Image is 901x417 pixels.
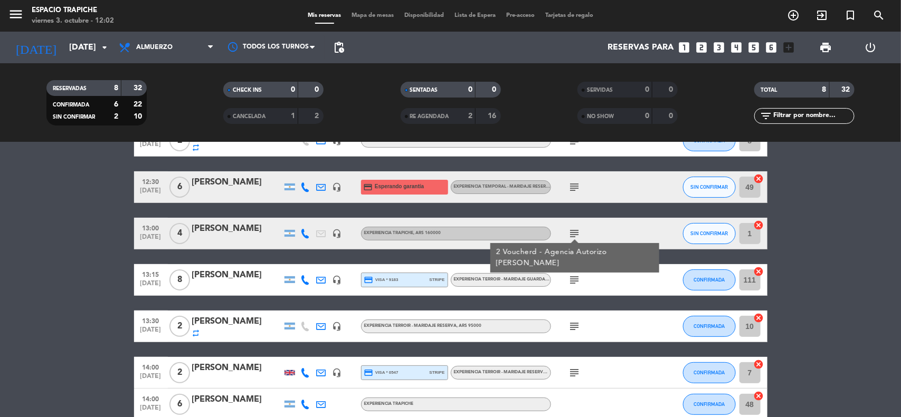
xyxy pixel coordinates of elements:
span: SERVIDAS [587,88,613,93]
div: [PERSON_NAME] [192,361,282,375]
span: visa * 9183 [364,275,399,285]
strong: 8 [114,84,118,92]
i: power_settings_new [864,41,877,54]
i: headset_mic [333,322,342,331]
span: [DATE] [138,280,164,292]
span: Almuerzo [136,44,173,51]
span: CANCELADA [233,114,265,119]
span: [DATE] [138,326,164,338]
i: credit_card [364,368,374,377]
button: SIN CONFIRMAR [683,223,736,244]
span: Lista de Espera [449,13,501,18]
span: Esperando garantía [375,182,424,191]
i: subject [568,227,581,240]
div: LOG OUT [848,32,893,63]
i: headset_mic [333,368,342,377]
div: [PERSON_NAME] [192,176,282,189]
strong: 6 [114,101,118,108]
i: cancel [754,220,764,230]
i: add_circle_outline [787,9,800,22]
span: , ARS 160000 [414,231,441,235]
i: looks_one [678,41,691,54]
button: CONFIRMADA [683,269,736,290]
span: Experiencia Temporal - Maridaje Reserva [454,185,580,189]
span: 4 [169,223,190,244]
div: [PERSON_NAME] [192,393,282,406]
span: 2 [169,316,190,337]
span: SIN CONFIRMAR [690,230,728,236]
span: print [819,41,832,54]
i: looks_6 [765,41,779,54]
i: looks_two [695,41,709,54]
i: subject [568,320,581,333]
button: CONFIRMADA [683,316,736,337]
span: , ARS 115000 [463,138,490,142]
i: looks_3 [713,41,726,54]
i: search [872,9,885,22]
i: credit_card [364,182,373,192]
span: visa * 0547 [364,368,399,377]
span: 6 [169,177,190,198]
button: menu [8,6,24,26]
span: [DATE] [138,373,164,385]
i: add_box [782,41,796,54]
i: headset_mic [333,182,342,192]
span: [DATE] [138,234,164,246]
i: exit_to_app [815,9,828,22]
span: RE AGENDADA [410,114,449,119]
span: [DATE] [138,404,164,416]
span: 13:30 [138,314,164,326]
span: CHECK INS [233,88,262,93]
span: Experiencia Temporal - Maridaje Reserva [364,138,490,142]
span: [DATE] [138,187,164,199]
strong: 0 [645,112,649,120]
span: SIN CONFIRMAR [53,114,95,120]
strong: 10 [134,113,144,120]
strong: 0 [291,86,295,93]
i: cancel [754,359,764,370]
span: stripe [430,369,445,376]
i: turned_in_not [844,9,857,22]
span: Disponibilidad [399,13,449,18]
strong: 2 [114,113,118,120]
strong: 0 [645,86,649,93]
span: SIN CONFIRMAR [690,184,728,190]
i: credit_card [364,275,374,285]
i: headset_mic [333,275,342,285]
strong: 0 [315,86,321,93]
i: menu [8,6,24,22]
i: cancel [754,266,764,277]
div: viernes 3. octubre - 12:02 [32,16,114,26]
strong: 22 [134,101,144,108]
strong: 1 [291,112,295,120]
button: CONFIRMADA [683,362,736,383]
span: Reservas para [608,43,674,53]
div: 2 Voucherd - Agencia Autorizo [PERSON_NAME] [496,247,653,269]
span: Pre-acceso [501,13,540,18]
div: [PERSON_NAME] [192,315,282,328]
span: TOTAL [761,88,777,93]
i: [DATE] [8,36,64,59]
span: Mis reservas [302,13,346,18]
i: looks_5 [747,41,761,54]
i: subject [568,274,581,286]
span: SENTADAS [410,88,438,93]
span: 13:15 [138,268,164,280]
span: 14:00 [138,361,164,373]
input: Filtrar por nombre... [772,110,854,122]
span: CONFIRMADA [694,277,725,283]
span: NO SHOW [587,114,614,119]
div: [PERSON_NAME] [192,222,282,236]
span: 14:00 [138,392,164,404]
span: Experiencia Trapiche [364,231,441,235]
span: Experiencia Terroir - Maridaje Reserva [364,324,482,328]
span: CONFIRMADA [53,102,89,108]
i: cancel [754,173,764,184]
i: subject [568,181,581,193]
strong: 0 [669,86,675,93]
span: Experiencia Terroir - Maridaje Reserva [454,370,572,374]
span: 13:00 [138,221,164,234]
button: SIN CONFIRMAR [683,177,736,198]
button: CONFIRMADA [683,394,736,415]
i: cancel [754,313,764,323]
